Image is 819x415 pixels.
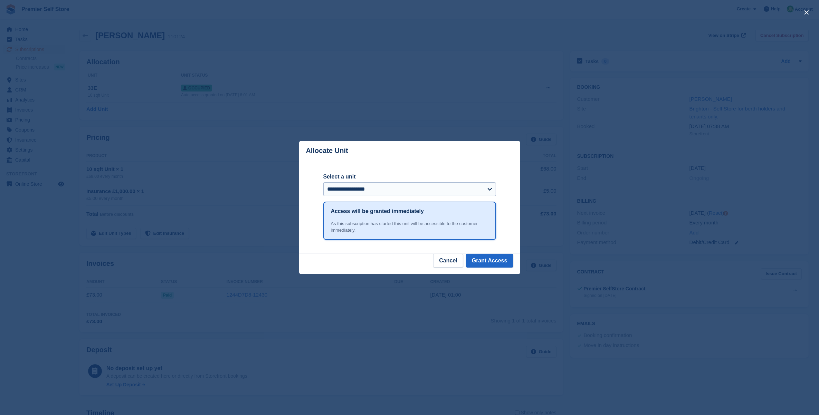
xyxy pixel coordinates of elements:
div: As this subscription has started this unit will be accessible to the customer immediately. [331,220,488,234]
button: Cancel [433,254,463,268]
h1: Access will be granted immediately [331,207,424,215]
p: Allocate Unit [306,147,348,155]
button: close [801,7,812,18]
button: Grant Access [466,254,513,268]
label: Select a unit [323,173,496,181]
